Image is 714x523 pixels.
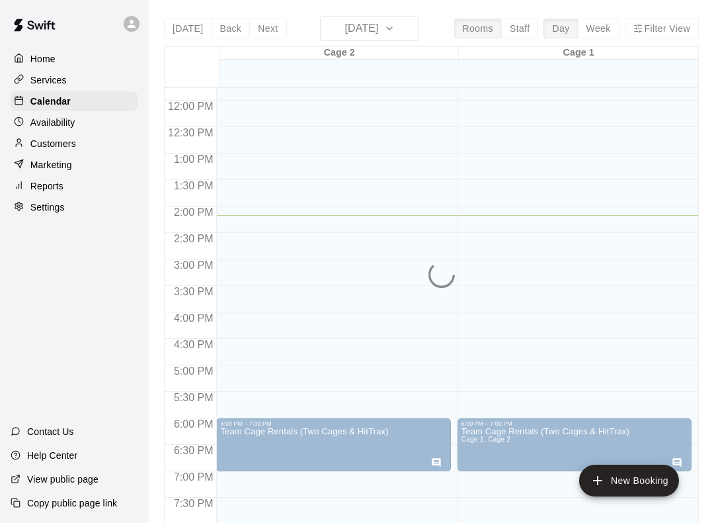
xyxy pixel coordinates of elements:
[11,134,138,154] a: Customers
[579,465,679,497] button: add
[11,197,138,217] a: Settings
[30,95,71,108] p: Calendar
[11,91,138,111] a: Calendar
[171,339,217,350] span: 4:30 PM
[30,179,63,193] p: Reports
[165,127,216,138] span: 12:30 PM
[30,137,76,150] p: Customers
[27,497,117,510] p: Copy public page link
[11,113,138,132] a: Availability
[216,418,450,471] div: 6:00 PM – 7:00 PM: Team Cage Rentals (Two Cages & HitTrax)
[171,365,217,377] span: 5:00 PM
[30,158,72,171] p: Marketing
[171,498,217,509] span: 7:30 PM
[165,101,216,112] span: 12:00 PM
[431,457,442,468] svg: Has notes
[11,155,138,175] a: Marketing
[171,471,217,483] span: 7:00 PM
[457,418,692,471] div: 6:00 PM – 7:00 PM: Team Cage Rentals (Two Cages & HitTrax)
[27,449,77,462] p: Help Center
[171,286,217,297] span: 3:30 PM
[30,52,56,66] p: Home
[171,418,217,430] span: 6:00 PM
[171,180,217,191] span: 1:30 PM
[461,436,511,443] span: Cage 1, Cage 2
[30,116,75,129] p: Availability
[171,392,217,403] span: 5:30 PM
[461,420,688,427] div: 6:00 PM – 7:00 PM
[219,47,459,60] div: Cage 2
[171,445,217,456] span: 6:30 PM
[30,73,67,87] p: Services
[171,312,217,324] span: 4:00 PM
[171,260,217,271] span: 3:00 PM
[27,473,99,486] p: View public page
[171,207,217,218] span: 2:00 PM
[27,425,74,438] p: Contact Us
[220,420,446,427] div: 6:00 PM – 7:00 PM
[459,47,698,60] div: Cage 1
[30,201,65,214] p: Settings
[672,457,682,468] svg: Has notes
[11,49,138,69] a: Home
[11,176,138,196] a: Reports
[171,233,217,244] span: 2:30 PM
[171,154,217,165] span: 1:00 PM
[11,70,138,90] a: Services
